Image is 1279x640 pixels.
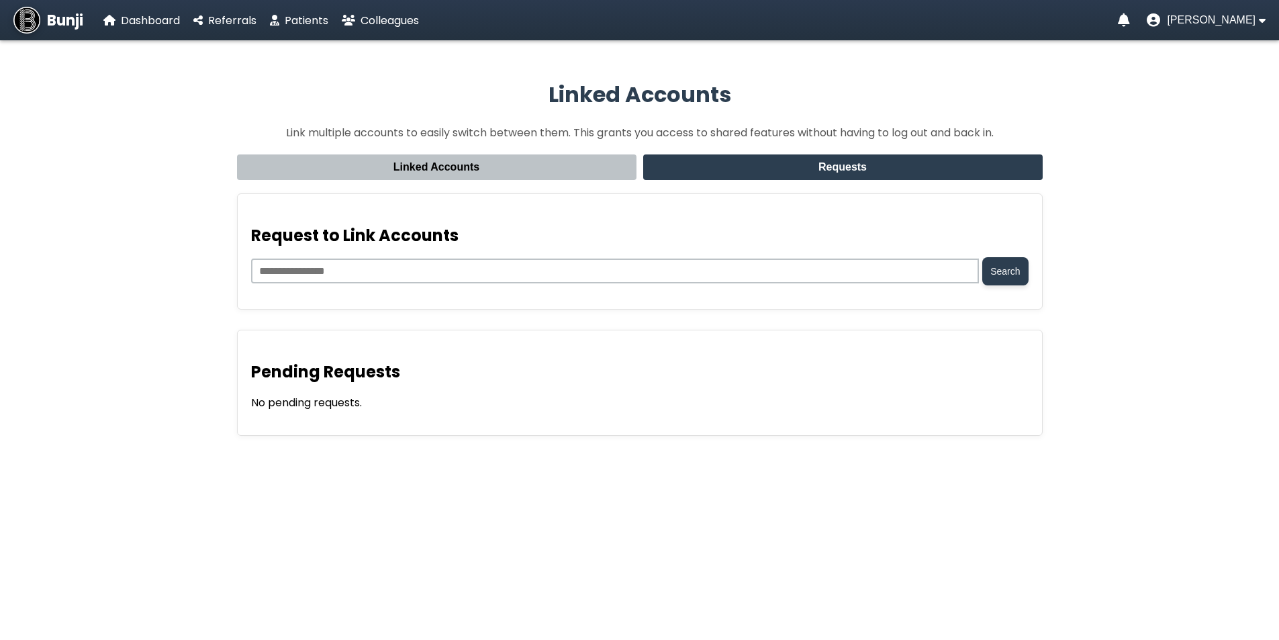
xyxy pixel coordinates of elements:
[237,154,636,180] button: Linked Accounts
[237,124,1043,141] p: Link multiple accounts to easily switch between them. This grants you access to shared features w...
[1167,14,1256,26] span: [PERSON_NAME]
[193,12,256,29] a: Referrals
[251,394,1029,411] p: No pending requests.
[361,13,419,28] span: Colleagues
[103,12,180,29] a: Dashboard
[342,12,419,29] a: Colleagues
[208,13,256,28] span: Referrals
[13,7,83,34] a: Bunji
[47,9,83,32] span: Bunji
[13,7,40,34] img: Bunji Dental Referral Management
[237,79,1043,111] h2: Linked Accounts
[251,360,1029,383] h3: Pending Requests
[643,154,1043,180] button: Requests
[121,13,180,28] span: Dashboard
[1147,13,1266,27] button: User menu
[270,12,328,29] a: Patients
[285,13,328,28] span: Patients
[1118,13,1130,27] a: Notifications
[982,257,1028,285] button: Search
[251,224,1029,247] h3: Request to Link Accounts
